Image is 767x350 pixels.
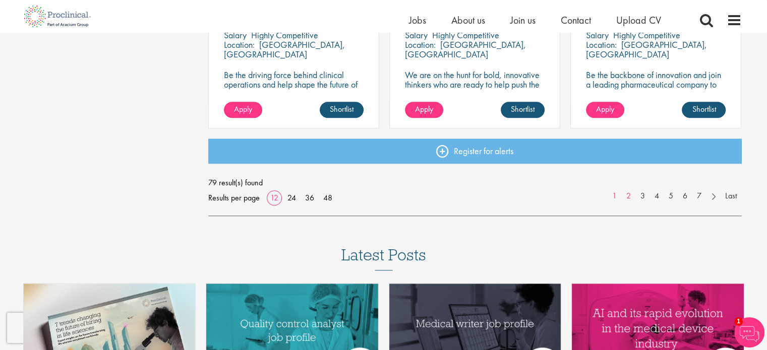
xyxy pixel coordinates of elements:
[734,317,743,326] span: 1
[409,14,426,27] a: Jobs
[664,190,678,202] a: 5
[596,104,614,114] span: Apply
[224,39,345,60] p: [GEOGRAPHIC_DATA], [GEOGRAPHIC_DATA]
[586,70,726,108] p: Be the backbone of innovation and join a leading pharmaceutical company to help keep life-changin...
[7,313,136,343] iframe: reCAPTCHA
[320,192,336,203] a: 48
[510,14,536,27] a: Join us
[405,70,545,108] p: We are on the hunt for bold, innovative thinkers who are ready to help push the boundaries of sci...
[251,29,318,41] p: Highly Competitive
[720,190,742,202] a: Last
[692,190,706,202] a: 7
[405,102,443,118] a: Apply
[224,70,364,99] p: Be the driving force behind clinical operations and help shape the future of pharma innovation.
[405,29,428,41] span: Salary
[320,102,364,118] a: Shortlist
[405,39,526,60] p: [GEOGRAPHIC_DATA], [GEOGRAPHIC_DATA]
[234,104,252,114] span: Apply
[561,14,591,27] a: Contact
[616,14,661,27] a: Upload CV
[613,29,680,41] p: Highly Competitive
[415,104,433,114] span: Apply
[432,29,499,41] p: Highly Competitive
[586,39,707,60] p: [GEOGRAPHIC_DATA], [GEOGRAPHIC_DATA]
[501,102,545,118] a: Shortlist
[586,102,624,118] a: Apply
[635,190,650,202] a: 3
[284,192,300,203] a: 24
[341,246,426,270] h3: Latest Posts
[208,175,742,190] span: 79 result(s) found
[650,190,664,202] a: 4
[607,190,622,202] a: 1
[451,14,485,27] a: About us
[678,190,692,202] a: 6
[586,39,617,50] span: Location:
[682,102,726,118] a: Shortlist
[224,29,247,41] span: Salary
[734,317,764,347] img: Chatbot
[302,192,318,203] a: 36
[267,192,282,203] a: 12
[224,102,262,118] a: Apply
[586,29,609,41] span: Salary
[224,39,255,50] span: Location:
[208,190,260,205] span: Results per page
[208,138,742,164] a: Register for alerts
[405,39,436,50] span: Location:
[621,190,636,202] a: 2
